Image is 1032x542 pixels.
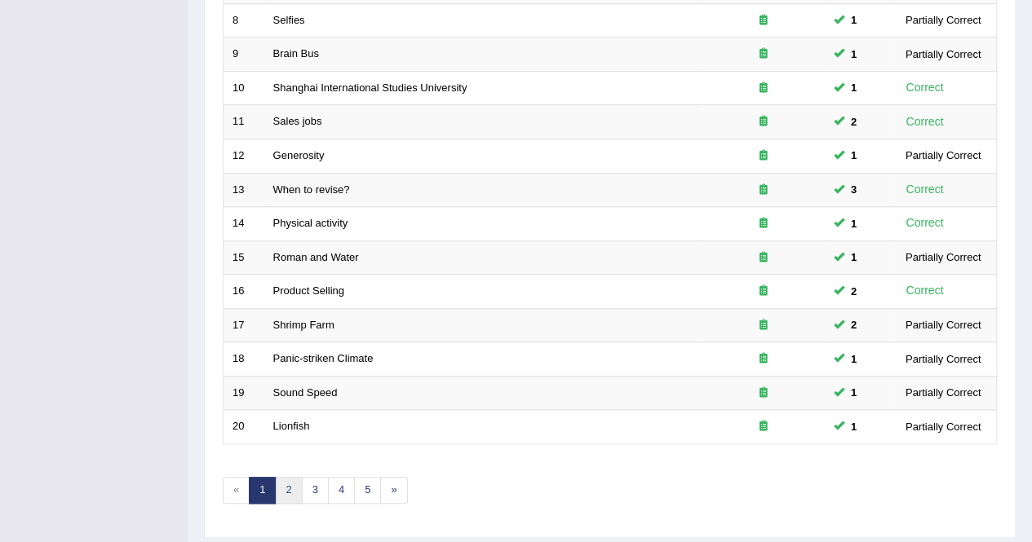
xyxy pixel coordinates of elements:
[899,112,950,131] div: Correct
[354,477,381,504] a: 5
[899,78,950,97] div: Correct
[224,37,264,72] td: 9
[273,284,344,297] a: Product Selling
[273,115,322,127] a: Sales jobs
[844,181,863,198] span: You can still take this question
[711,386,816,401] div: Exam occurring question
[899,418,987,435] div: Partially Correct
[273,251,359,263] a: Roman and Water
[273,352,374,364] a: Panic-striken Climate
[711,284,816,299] div: Exam occurring question
[899,180,950,199] div: Correct
[711,318,816,333] div: Exam occurring question
[844,316,863,333] span: You can still take this question
[844,46,863,63] span: You can still take this question
[711,13,816,29] div: Exam occurring question
[844,215,863,232] span: You can still take this question
[224,308,264,342] td: 17
[273,420,310,432] a: Lionfish
[844,79,863,96] span: You can still take this question
[844,11,863,29] span: You can still take this question
[224,275,264,309] td: 16
[844,384,863,401] span: You can still take this question
[273,149,325,161] a: Generosity
[844,147,863,164] span: You can still take this question
[899,214,950,232] div: Correct
[844,418,863,435] span: You can still take this question
[224,105,264,139] td: 11
[711,114,816,130] div: Exam occurring question
[899,147,987,164] div: Partially Correct
[899,249,987,266] div: Partially Correct
[711,250,816,266] div: Exam occurring question
[899,46,987,63] div: Partially Correct
[711,419,816,434] div: Exam occurring question
[273,82,467,94] a: Shanghai International Studies University
[275,477,302,504] a: 2
[273,183,350,196] a: When to revise?
[224,173,264,207] td: 13
[711,351,816,367] div: Exam occurring question
[844,113,863,130] span: You can still take this question
[844,350,863,368] span: You can still take this question
[711,81,816,96] div: Exam occurring question
[223,477,250,504] span: «
[249,477,276,504] a: 1
[224,240,264,275] td: 15
[224,410,264,444] td: 20
[273,14,305,26] a: Selfies
[224,376,264,410] td: 19
[224,3,264,37] td: 8
[224,207,264,241] td: 14
[899,316,987,333] div: Partially Correct
[224,342,264,377] td: 18
[844,283,863,300] span: You can still take this question
[273,319,334,331] a: Shrimp Farm
[844,249,863,266] span: You can still take this question
[302,477,329,504] a: 3
[711,216,816,231] div: Exam occurring question
[224,139,264,173] td: 12
[899,384,987,401] div: Partially Correct
[328,477,355,504] a: 4
[899,11,987,29] div: Partially Correct
[273,386,338,399] a: Sound Speed
[899,281,950,300] div: Correct
[273,47,319,59] a: Brain Bus
[711,183,816,198] div: Exam occurring question
[711,148,816,164] div: Exam occurring question
[711,46,816,62] div: Exam occurring question
[380,477,407,504] a: »
[273,217,348,229] a: Physical activity
[899,350,987,368] div: Partially Correct
[224,71,264,105] td: 10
